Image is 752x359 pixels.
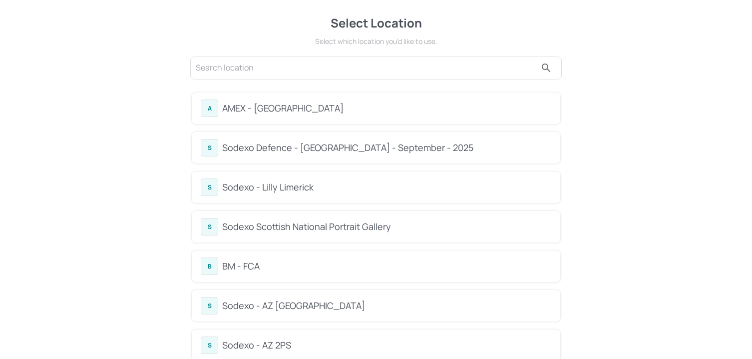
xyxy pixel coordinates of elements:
[222,338,551,352] div: Sodexo - AZ 2PS
[201,297,218,314] div: S
[196,60,536,76] input: Search location
[222,101,551,115] div: AMEX - [GEOGRAPHIC_DATA]
[222,299,551,312] div: Sodexo - AZ [GEOGRAPHIC_DATA]
[222,141,551,154] div: Sodexo Defence - [GEOGRAPHIC_DATA] - September - 2025
[536,58,556,78] button: search
[201,336,218,354] div: S
[201,218,218,235] div: S
[201,178,218,196] div: S
[222,259,551,273] div: BM - FCA
[222,180,551,194] div: Sodexo - Lilly Limerick
[189,14,563,32] div: Select Location
[201,139,218,156] div: S
[201,257,218,275] div: B
[201,99,218,117] div: A
[189,36,563,46] div: Select which location you’d like to use.
[222,220,551,233] div: Sodexo Scottish National Portrait Gallery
